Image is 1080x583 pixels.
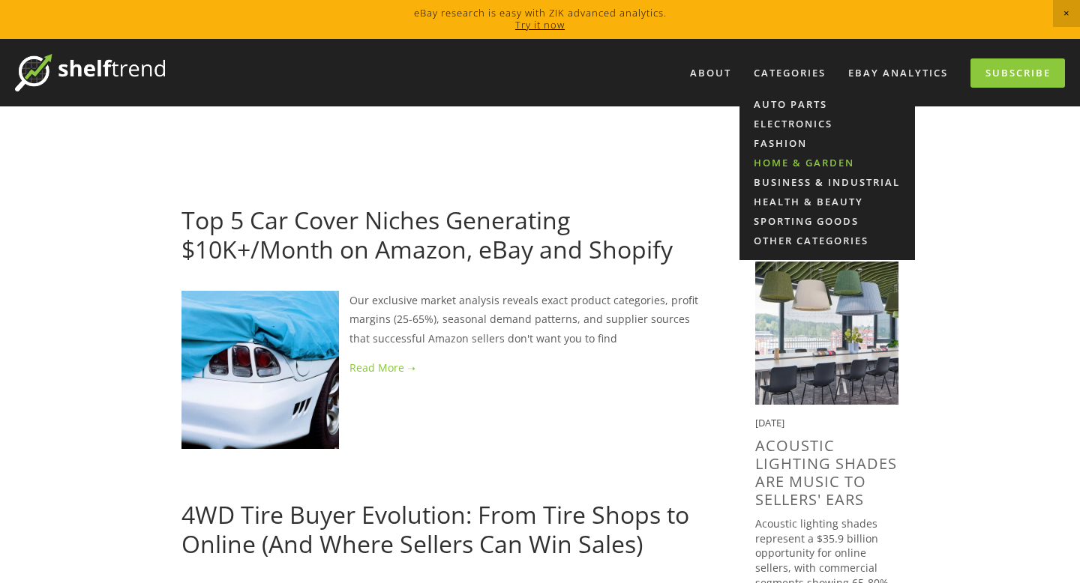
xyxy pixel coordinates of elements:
a: Sporting Goods [739,211,915,231]
a: About [680,61,741,85]
a: Business & Industrial [739,172,915,192]
a: Fashion [739,133,915,153]
a: Try it now [515,18,565,31]
a: [DATE] [181,181,215,195]
a: Electronics [739,114,915,133]
a: Acoustic Lighting Shades Are Music to Sellers' Ears [755,435,897,510]
p: Our exclusive market analysis reveals exact product categories, profit margins (25-65%), seasonal... [181,291,707,348]
a: eBay Analytics [838,61,958,85]
img: Acoustic Lighting Shades Are Music to Sellers' Ears [755,262,898,405]
a: Subscribe [970,58,1065,88]
a: 4WD Tire Buyer Evolution: From Tire Shops to Online (And Where Sellers Can Win Sales) [181,498,689,559]
a: Auto Parts [739,94,915,114]
img: ShelfTrend [15,54,165,91]
a: Other Categories [739,231,915,250]
img: Top 5 Car Cover Niches Generating $10K+/Month on Amazon, eBay and Shopify [181,291,339,448]
a: Top 5 Car Cover Niches Generating $10K+/Month on Amazon, eBay and Shopify [181,204,673,265]
time: [DATE] [755,416,784,429]
div: Categories [744,61,835,85]
a: Home & Garden [739,153,915,172]
a: Health & Beauty [739,192,915,211]
a: [DATE] [349,475,383,489]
